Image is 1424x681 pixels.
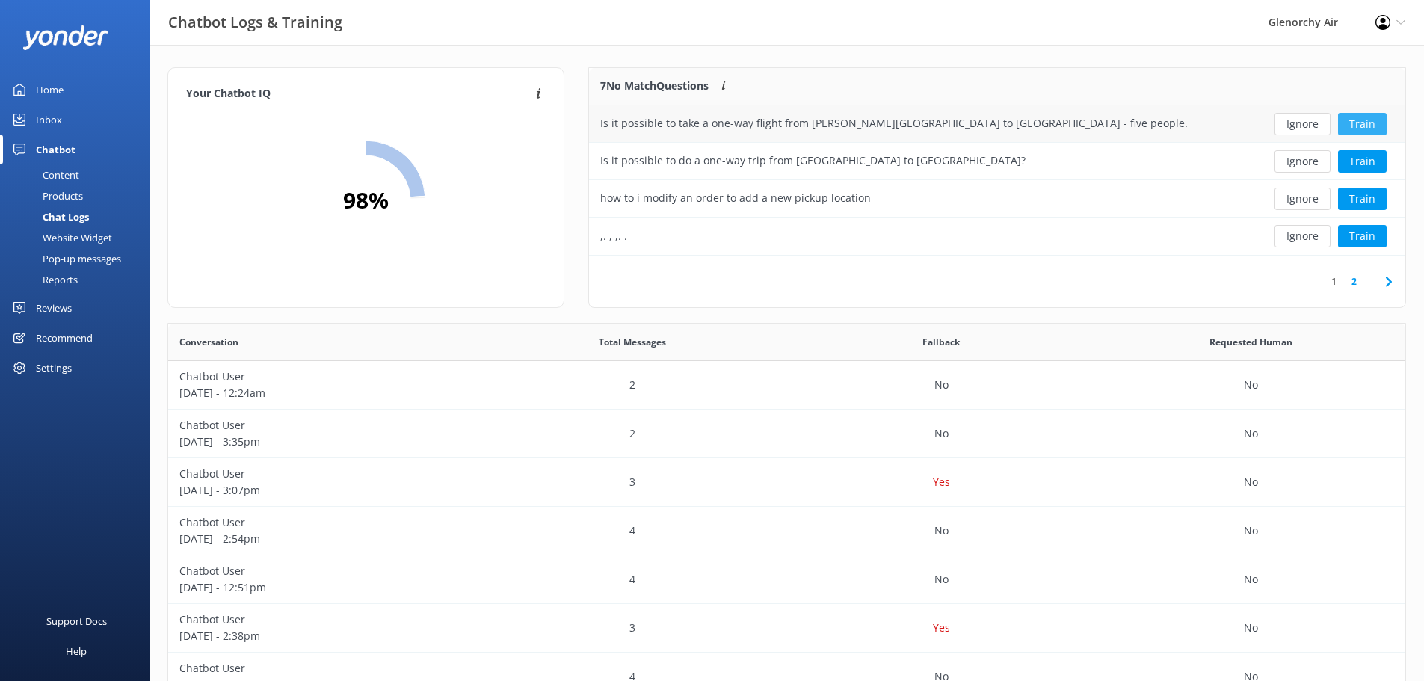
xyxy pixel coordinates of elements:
p: No [1244,523,1258,539]
button: Train [1338,150,1387,173]
button: Train [1338,113,1387,135]
div: row [589,180,1405,218]
div: Help [66,636,87,666]
p: Chatbot User [179,466,466,482]
p: Chatbot User [179,611,466,628]
button: Ignore [1274,225,1331,247]
p: No [1244,425,1258,442]
div: Reviews [36,293,72,323]
p: No [934,571,949,588]
p: [DATE] - 12:51pm [179,579,466,596]
div: row [168,604,1405,653]
div: Products [9,185,83,206]
div: Is it possible to take a one-way flight from [PERSON_NAME][GEOGRAPHIC_DATA] to [GEOGRAPHIC_DATA] ... [600,115,1188,132]
span: Conversation [179,335,238,349]
div: row [589,143,1405,180]
img: yonder-white-logo.png [22,25,108,50]
p: 2 [629,377,635,393]
div: row [589,105,1405,143]
p: [DATE] - 12:24am [179,385,466,401]
p: Yes [933,620,950,636]
p: No [1244,620,1258,636]
p: Chatbot User [179,369,466,385]
p: Yes [933,474,950,490]
p: 4 [629,571,635,588]
div: row [168,555,1405,604]
p: [DATE] - 3:35pm [179,434,466,450]
div: row [168,507,1405,555]
div: Settings [36,353,72,383]
a: Chat Logs [9,206,150,227]
div: Content [9,164,79,185]
p: Chatbot User [179,417,466,434]
p: [DATE] - 2:38pm [179,628,466,644]
div: Recommend [36,323,93,353]
p: No [934,377,949,393]
p: Chatbot User [179,660,466,677]
p: 3 [629,620,635,636]
div: Pop-up messages [9,248,121,269]
p: [DATE] - 2:54pm [179,531,466,547]
p: No [934,523,949,539]
div: row [168,361,1405,410]
div: Inbox [36,105,62,135]
p: No [1244,571,1258,588]
button: Train [1338,188,1387,210]
span: Fallback [922,335,960,349]
a: Pop-up messages [9,248,150,269]
p: 2 [629,425,635,442]
p: 4 [629,523,635,539]
div: grid [589,105,1405,255]
a: Products [9,185,150,206]
div: row [168,458,1405,507]
button: Ignore [1274,188,1331,210]
p: 7 No Match Questions [600,78,709,94]
a: 1 [1324,274,1344,289]
button: Train [1338,225,1387,247]
a: Website Widget [9,227,150,248]
div: row [168,410,1405,458]
div: row [589,218,1405,255]
a: Content [9,164,150,185]
p: No [934,425,949,442]
p: No [1244,474,1258,490]
div: Chatbot [36,135,75,164]
h4: Your Chatbot IQ [186,86,531,102]
a: 2 [1344,274,1364,289]
p: No [1244,377,1258,393]
h2: 98 % [343,182,389,218]
div: Chat Logs [9,206,89,227]
p: Chatbot User [179,563,466,579]
p: [DATE] - 3:07pm [179,482,466,499]
p: Chatbot User [179,514,466,531]
p: 3 [629,474,635,490]
div: Is it possible to do a one-way trip from [GEOGRAPHIC_DATA] to [GEOGRAPHIC_DATA]? [600,152,1026,169]
button: Ignore [1274,113,1331,135]
div: how to i modify an order to add a new pickup location [600,190,871,206]
h3: Chatbot Logs & Training [168,10,342,34]
div: ,. , ,. . [600,228,627,244]
div: Support Docs [46,606,107,636]
div: Reports [9,269,78,290]
span: Total Messages [599,335,666,349]
div: Website Widget [9,227,112,248]
div: Home [36,75,64,105]
a: Reports [9,269,150,290]
span: Requested Human [1209,335,1292,349]
button: Ignore [1274,150,1331,173]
